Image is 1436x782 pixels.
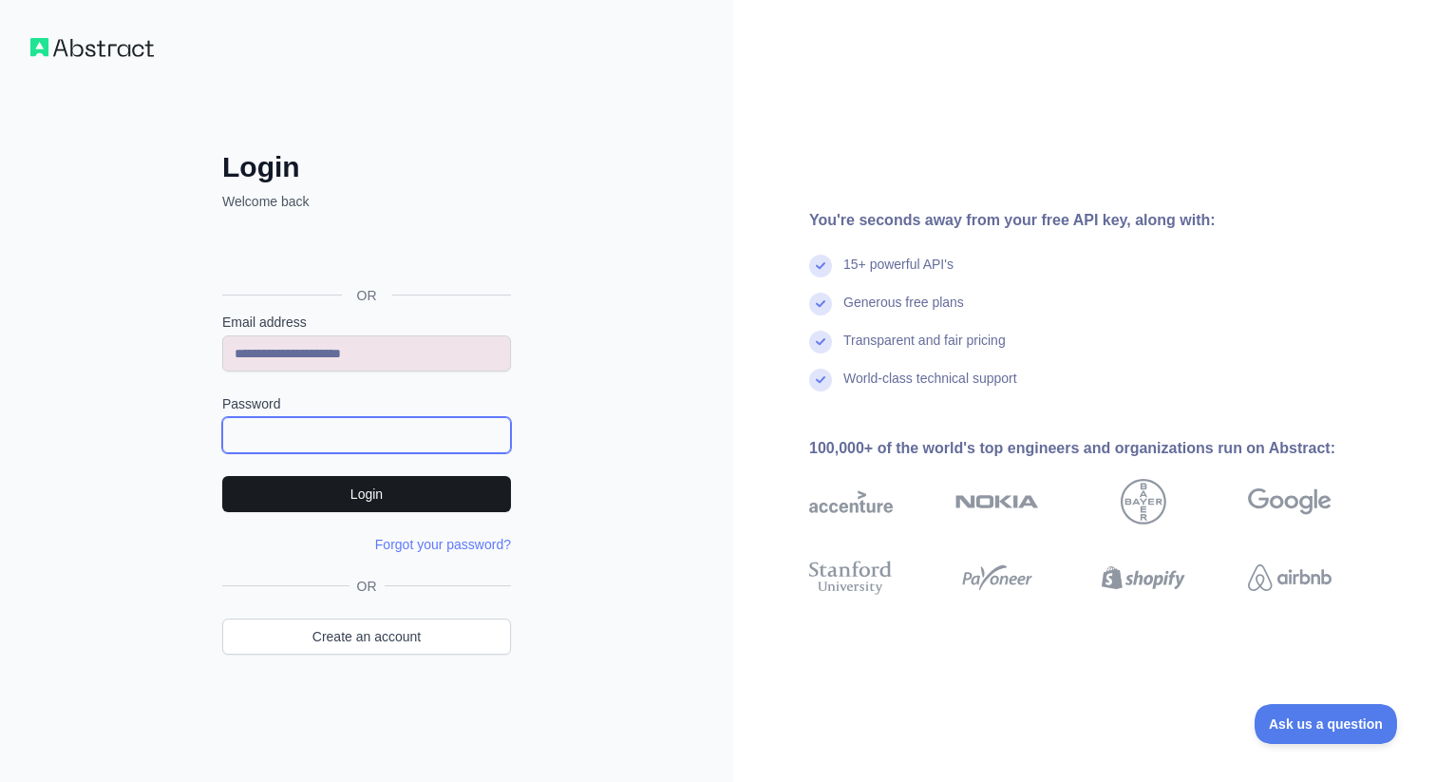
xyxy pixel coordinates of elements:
[222,150,511,184] h2: Login
[955,479,1039,525] img: nokia
[843,331,1006,369] div: Transparent and fair pricing
[30,38,154,57] img: Workflow
[809,331,832,353] img: check mark
[809,479,893,525] img: accenture
[375,537,511,552] a: Forgot your password?
[809,557,893,599] img: stanford university
[843,293,964,331] div: Generous free plans
[1102,557,1185,599] img: shopify
[955,557,1039,599] img: payoneer
[222,192,511,211] p: Welcome back
[1121,479,1166,525] img: bayer
[222,476,511,512] button: Login
[342,286,392,305] span: OR
[809,293,832,315] img: check mark
[843,369,1017,407] div: World-class technical support
[809,437,1392,460] div: 100,000+ of the world's top engineers and organizations run on Abstract:
[222,619,511,655] a: Create an account
[809,369,832,391] img: check mark
[1255,704,1398,744] iframe: Toggle Customer Support
[213,232,517,274] iframe: Sign in with Google Button
[222,313,511,332] label: Email address
[843,255,954,293] div: 15+ powerful API's
[809,209,1392,232] div: You're seconds away from your free API key, along with:
[1248,557,1332,599] img: airbnb
[1248,479,1332,525] img: google
[809,255,832,277] img: check mark
[350,577,385,596] span: OR
[222,394,511,413] label: Password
